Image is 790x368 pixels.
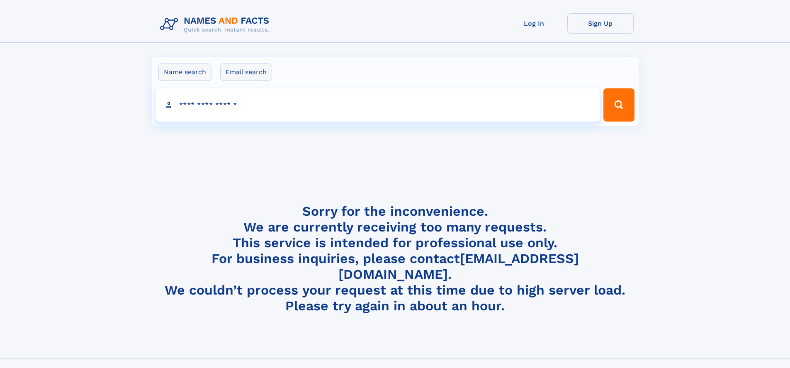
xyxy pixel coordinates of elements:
[603,88,634,122] button: Search Button
[158,63,211,81] label: Name search
[157,13,276,36] img: Logo Names and Facts
[220,63,272,81] label: Email search
[338,251,579,282] a: [EMAIL_ADDRESS][DOMAIN_NAME]
[501,13,567,34] a: Log In
[157,203,634,314] h4: Sorry for the inconvenience. We are currently receiving too many requests. This service is intend...
[567,13,634,34] a: Sign Up
[156,88,600,122] input: search input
